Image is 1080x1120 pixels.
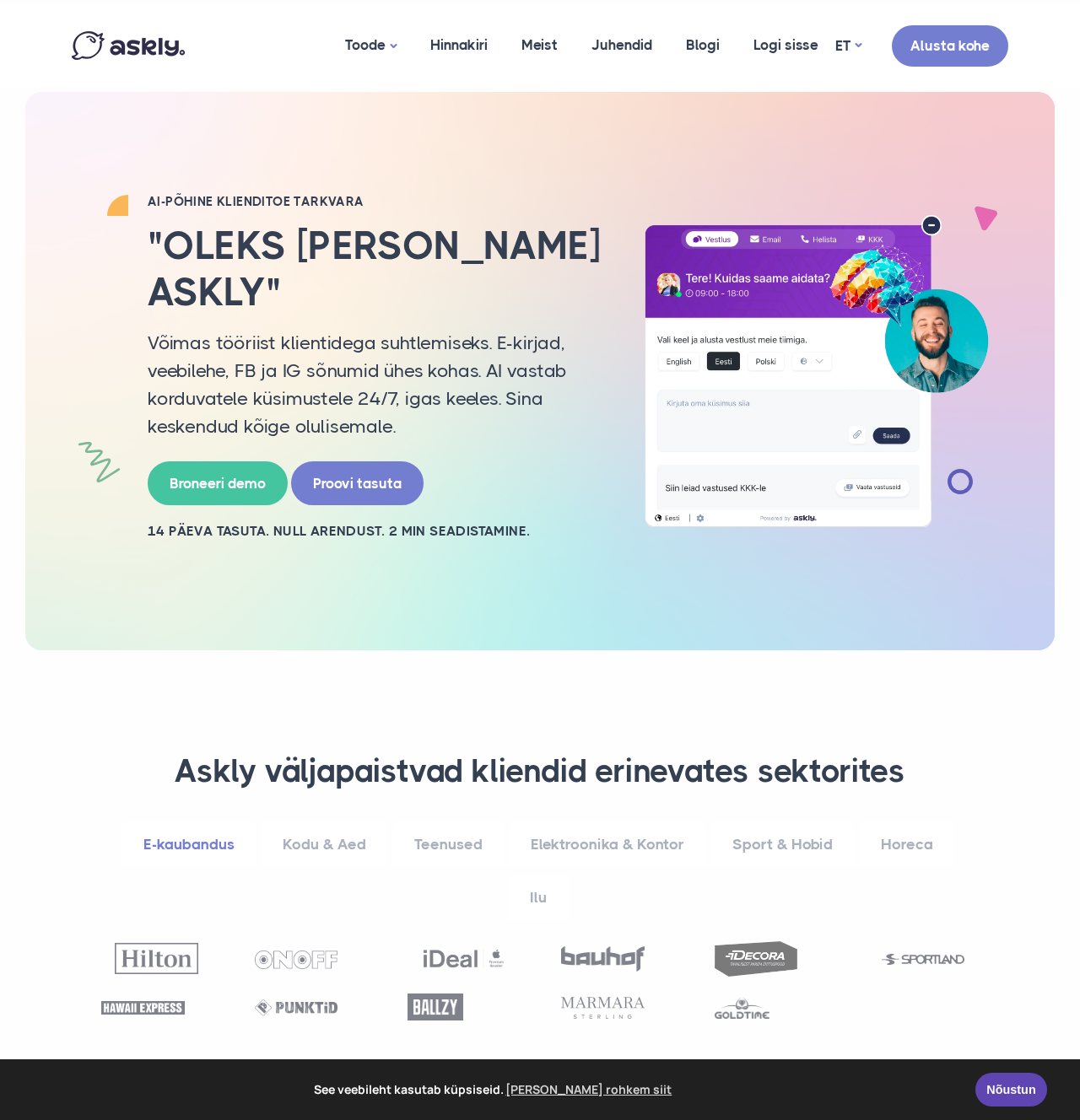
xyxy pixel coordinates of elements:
h2: "Oleks [PERSON_NAME] Askly" [148,223,603,315]
a: Teenused [392,821,505,868]
a: Meist [505,4,575,86]
h3: Askly väljapaistvad kliendid erinevates sektorites [93,751,987,792]
a: Juhendid [575,4,669,86]
a: Broneeri demo [148,461,288,506]
img: Marmara Sterling [561,997,645,1018]
a: Alusta kohe [892,25,1008,67]
img: Sportland [882,954,965,965]
a: Kodu & Aed [261,821,388,868]
a: Hinnakiri [413,4,505,86]
img: AI multilingual chat [629,215,1004,526]
img: Hawaii Express [101,1001,185,1015]
img: Bauhof [561,946,645,972]
h2: AI-PÕHINE KLIENDITOE TARKVARA [148,193,603,210]
a: Sport & Hobid [710,821,855,868]
p: Võimas tööriist klientidega suhtlemiseks. E-kirjad, veebilehe, FB ja IG sõnumid ühes kohas. AI va... [148,329,603,440]
a: Blogi [669,4,737,86]
a: Toode [328,4,413,88]
a: Nõustun [975,1073,1047,1107]
img: Punktid [255,999,338,1017]
h2: 14 PÄEVA TASUTA. NULL ARENDUST. 2 MIN SEADISTAMINE. [148,522,603,541]
a: Ilu [508,875,569,921]
a: ET [835,34,861,58]
a: learn more about cookies [504,1077,675,1102]
img: Askly [72,31,185,60]
img: OnOff [255,950,338,968]
a: E-kaubandus [121,821,256,868]
a: Proovi tasuta [291,461,424,506]
img: Ballzy [408,993,463,1020]
img: Ideal [422,943,505,975]
img: Goldtime [715,997,770,1020]
a: Horeca [859,821,955,868]
a: Elektroonika & Kontor [509,821,706,868]
img: Hilton [115,943,198,974]
a: Logi sisse [737,4,835,86]
span: See veebileht kasutab küpsiseid. [24,1077,964,1102]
